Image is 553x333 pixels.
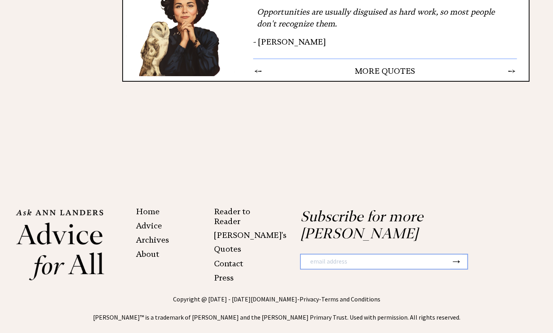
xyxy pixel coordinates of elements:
td: ← [254,66,262,76]
a: [DOMAIN_NAME] [251,295,297,303]
a: Contact [214,259,243,268]
a: Press [214,273,234,282]
a: Archives [136,235,169,245]
td: → [508,66,516,76]
img: Ann%20Landers%20footer%20logo_small.png [16,208,104,281]
button: → [450,254,462,268]
a: Home [136,207,160,216]
input: email address [301,254,450,269]
a: Reader to Reader [214,207,250,226]
a: [PERSON_NAME]'s Quotes [214,230,287,254]
span: Copyright @ [DATE] - [DATE] - - [PERSON_NAME]™ is a trademark of [PERSON_NAME] and the [PERSON_NA... [93,295,460,321]
a: About [136,249,159,259]
div: Opportunities are usually disguised as hard work, so most people don't recognize them. [253,2,517,34]
a: Terms and Conditions [321,295,380,303]
a: Advice [136,221,162,230]
a: Privacy [300,295,319,303]
div: Subscribe for more [PERSON_NAME] [276,208,537,294]
div: - [PERSON_NAME] [253,37,517,46]
center: MORE QUOTES [283,66,487,76]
